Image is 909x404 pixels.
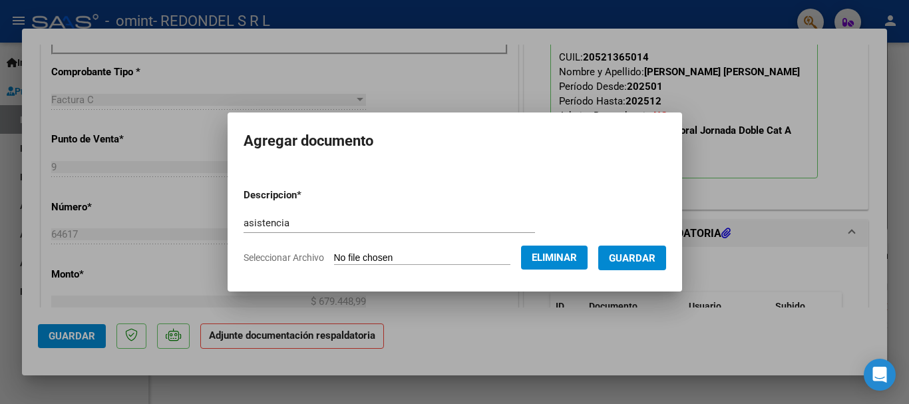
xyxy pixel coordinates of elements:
p: Descripcion [244,188,371,203]
div: Open Intercom Messenger [864,359,896,391]
span: Eliminar [532,252,577,264]
button: Guardar [598,246,666,270]
button: Eliminar [521,246,588,270]
h2: Agregar documento [244,128,666,154]
span: Guardar [609,252,655,264]
span: Seleccionar Archivo [244,252,324,263]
